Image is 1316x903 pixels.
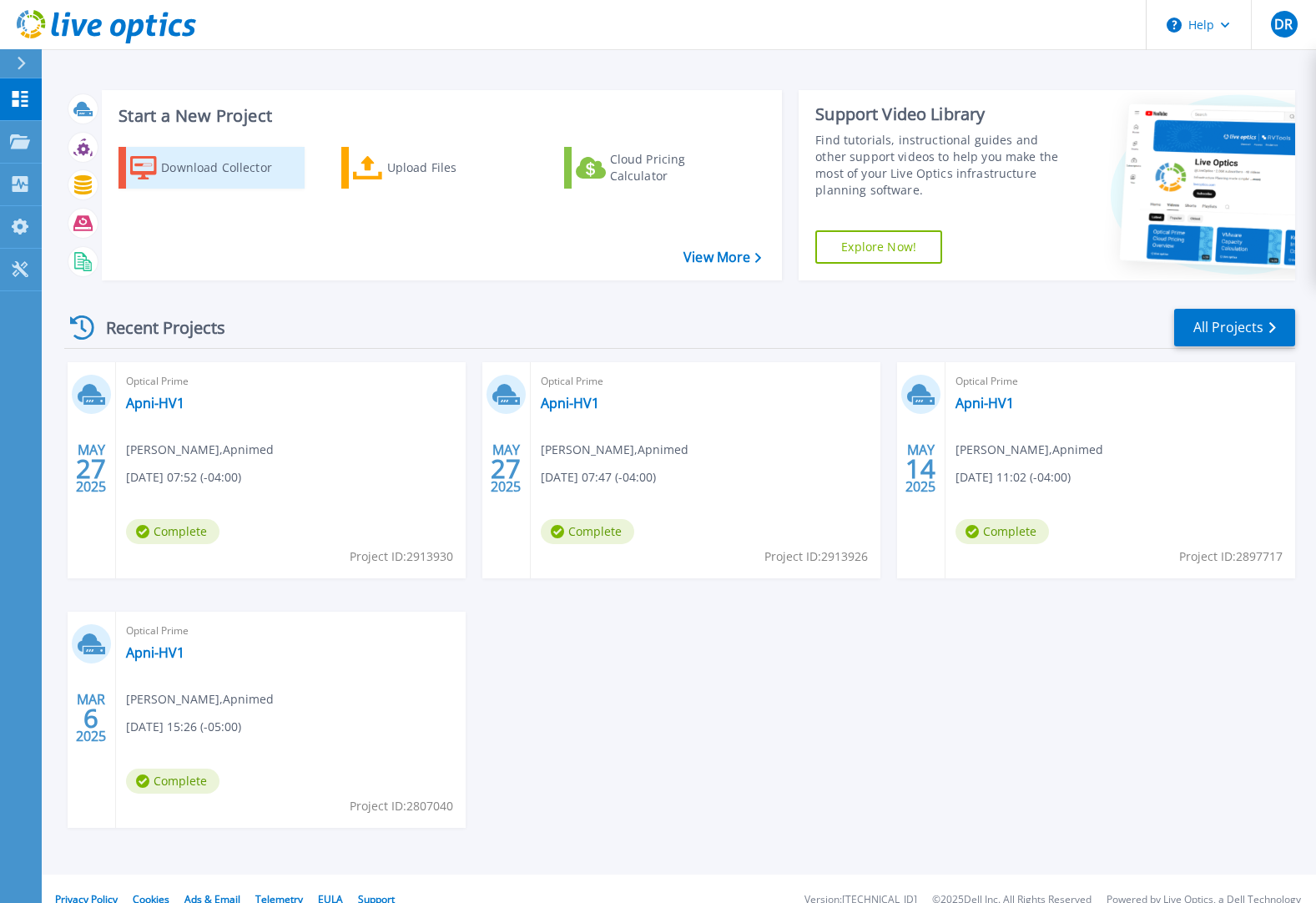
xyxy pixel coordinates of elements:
span: Complete [126,769,219,794]
a: Download Collector [118,147,305,189]
span: Optical Prime [126,622,456,640]
div: Cloud Pricing Calculator [610,151,744,184]
span: [PERSON_NAME] , Apnimed [126,441,274,459]
a: Apni-HV1 [955,395,1014,411]
div: MAY 2025 [490,438,522,499]
a: Apni-HV1 [126,395,184,411]
span: Optical Prime [955,372,1285,391]
a: Cloud Pricing Calculator [564,147,750,189]
span: Project ID: 2807040 [350,797,453,815]
div: Find tutorials, instructional guides and other support videos to help you make the most of your L... [815,132,1065,199]
span: [DATE] 11:02 (-04:00) [955,468,1071,487]
div: MAR 2025 [75,688,107,749]
span: 14 [905,462,935,476]
div: Recent Projects [64,307,248,348]
a: View More [683,250,761,265]
a: Apni-HV1 [126,644,184,661]
a: All Projects [1174,309,1295,346]
span: [DATE] 15:26 (-05:00) [126,718,241,736]
span: Complete [541,519,634,544]
div: MAY 2025 [75,438,107,499]
span: Optical Prime [541,372,870,391]
span: Optical Prime [126,372,456,391]
span: [PERSON_NAME] , Apnimed [955,441,1103,459]
span: 27 [491,462,521,476]
div: MAY 2025 [905,438,936,499]
span: DR [1274,18,1293,31]
span: [DATE] 07:47 (-04:00) [541,468,656,487]
span: Project ID: 2913926 [764,547,868,566]
span: 6 [83,711,98,725]
span: 27 [76,462,106,476]
span: Project ID: 2913930 [350,547,453,566]
div: Upload Files [387,151,521,184]
a: Upload Files [341,147,527,189]
span: Complete [955,519,1049,544]
span: [PERSON_NAME] , Apnimed [541,441,688,459]
div: Support Video Library [815,103,1065,125]
a: Explore Now! [815,230,942,264]
h3: Start a New Project [118,107,760,125]
span: [PERSON_NAME] , Apnimed [126,690,274,709]
span: Project ID: 2897717 [1179,547,1283,566]
span: Complete [126,519,219,544]
span: [DATE] 07:52 (-04:00) [126,468,241,487]
div: Download Collector [161,151,295,184]
a: Apni-HV1 [541,395,599,411]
